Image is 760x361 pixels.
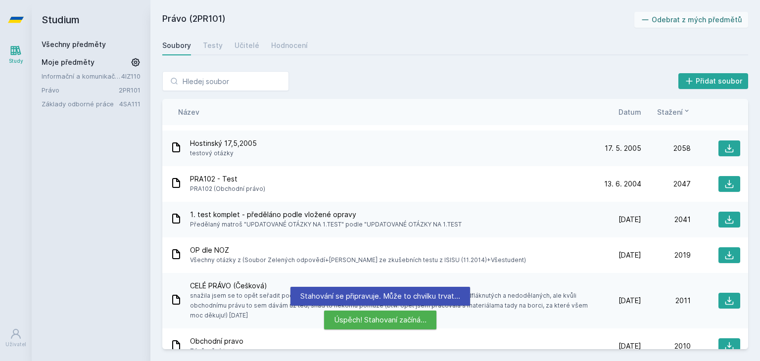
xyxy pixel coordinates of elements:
a: Informační a komunikační technologie [42,71,121,81]
span: OP dle NOZ [190,245,526,255]
span: Závěrečný test [190,346,243,356]
div: Úspěch! Stahovaní začíná… [324,311,436,329]
span: Všechny otázky z (Soubor Zelených odpovědí+[PERSON_NAME] ze zkušebních testu z ISISU (11.2014)+Vš... [190,255,526,265]
a: Všechny předměty [42,40,106,48]
span: Obchodní pravo [190,336,243,346]
span: Hostinský 17,5,2005 [190,138,257,148]
button: Název [178,107,199,117]
button: Odebrat z mých předmětů [634,12,749,28]
a: 2PR101 [119,86,141,94]
button: Datum [618,107,641,117]
span: Předělaný matroš "UPDATOVANÉ OTÁZKY NA 1.TEST" podle "UPDATOVANÉ OTÁZKY NA 1.TEST [190,220,462,229]
div: Stahování se připravuje. Může to chvilku trvat… [290,287,470,306]
span: [DATE] [618,296,641,306]
div: 2041 [641,215,691,225]
div: 2011 [641,296,691,306]
div: Učitelé [235,41,259,50]
a: Study [2,40,30,70]
span: testový otázky [190,148,257,158]
a: 4IZ110 [121,72,141,80]
input: Hledej soubor [162,71,289,91]
button: Stažení [657,107,691,117]
span: PRA102 - Test [190,174,265,184]
div: Uživatel [5,341,26,348]
span: 13. 6. 2004 [604,179,641,189]
div: 2058 [641,143,691,153]
span: CELÉ PRÁVO (Češková) [190,281,588,291]
span: [DATE] [618,250,641,260]
span: [DATE] [618,215,641,225]
a: Učitelé [235,36,259,55]
div: 2010 [641,341,691,351]
div: Study [9,57,23,65]
a: 4SA111 [119,100,141,108]
div: Testy [203,41,223,50]
a: Právo [42,85,119,95]
span: Moje předměty [42,57,95,67]
span: 1. test komplet - předěláno podle vložené opravy [190,210,462,220]
span: 17. 5. 2005 [605,143,641,153]
div: Hodnocení [271,41,308,50]
a: Soubory [162,36,191,55]
a: Testy [203,36,223,55]
span: Stažení [657,107,683,117]
a: Základy odborné práce [42,99,119,109]
h2: Právo (2PR101) [162,12,634,28]
span: PRA102 (Obchodní právo) [190,184,265,194]
a: Hodnocení [271,36,308,55]
div: 2047 [641,179,691,189]
div: Soubory [162,41,191,50]
button: Přidat soubor [678,73,749,89]
div: 2019 [641,250,691,260]
span: [DATE] [618,341,641,351]
span: snažila jsem se to opět seřadit podle otázek ke zkoušce, stále to není hotové a pár otázek je odf... [190,291,588,320]
a: Uživatel [2,323,30,353]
